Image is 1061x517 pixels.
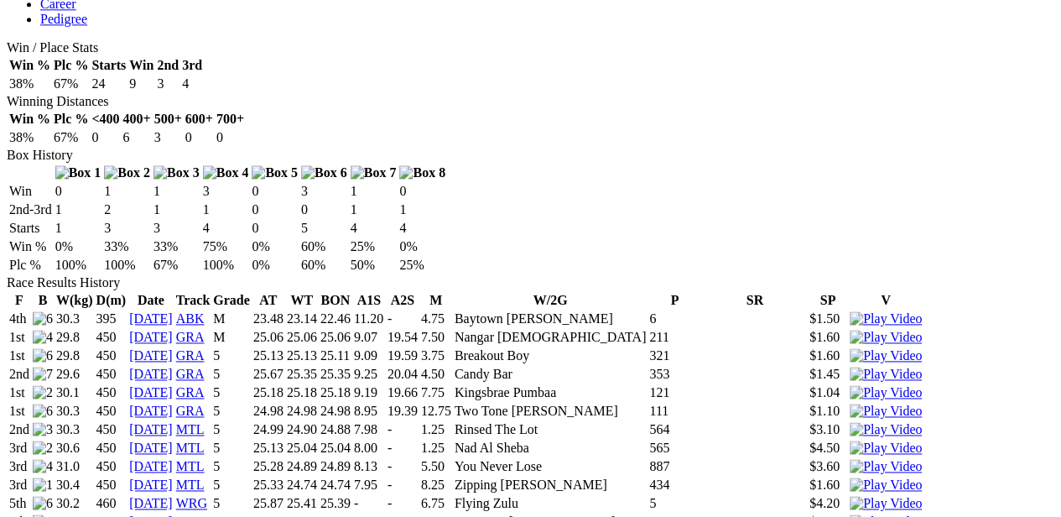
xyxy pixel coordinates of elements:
[809,440,847,457] td: $4.50
[96,477,127,493] td: 450
[103,220,151,237] td: 3
[648,477,700,493] td: 434
[96,495,127,512] td: 460
[8,129,51,146] td: 38%
[850,330,922,345] img: Play Video
[33,459,53,474] img: 4
[129,459,173,473] a: [DATE]
[809,292,847,309] th: SP
[251,220,299,237] td: 0
[454,458,647,475] td: You Never Lose
[176,478,205,492] a: MTL
[8,403,30,420] td: 1st
[353,366,385,383] td: 9.25
[252,477,284,493] td: 25.33
[850,311,922,326] a: View replay
[153,111,183,128] th: 500+
[420,384,452,401] td: 7.75
[353,329,385,346] td: 9.07
[648,292,700,309] th: P
[33,478,53,493] img: 1
[648,440,700,457] td: 565
[454,311,647,327] td: Baytown [PERSON_NAME]
[129,348,173,363] a: [DATE]
[353,347,385,364] td: 9.09
[252,403,284,420] td: 24.98
[809,329,847,346] td: $1.60
[129,496,173,510] a: [DATE]
[648,421,700,438] td: 564
[251,238,299,255] td: 0%
[286,329,318,346] td: 25.06
[212,458,251,475] td: 5
[153,220,200,237] td: 3
[55,257,102,274] td: 100%
[33,311,53,326] img: 6
[387,458,419,475] td: -
[55,495,94,512] td: 30.2
[420,458,452,475] td: 5.50
[320,347,351,364] td: 25.11
[55,292,94,309] th: W(kg)
[850,459,922,474] img: Play Video
[33,385,53,400] img: 2
[320,403,351,420] td: 24.98
[286,366,318,383] td: 25.35
[33,348,53,363] img: 6
[8,366,30,383] td: 2nd
[55,201,102,218] td: 1
[8,111,51,128] th: Win %
[353,477,385,493] td: 7.95
[55,458,94,475] td: 31.0
[176,459,205,473] a: MTL
[96,403,127,420] td: 450
[420,495,452,512] td: 6.75
[55,440,94,457] td: 30.6
[353,458,385,475] td: 8.13
[286,495,318,512] td: 25.41
[251,201,299,218] td: 0
[850,385,922,399] a: View replay
[8,421,30,438] td: 2nd
[103,183,151,200] td: 1
[156,57,179,74] th: 2nd
[353,421,385,438] td: 7.98
[850,496,922,510] a: Watch Replay on Watchdog
[129,311,173,326] a: [DATE]
[648,495,700,512] td: 5
[33,422,53,437] img: 3
[648,347,700,364] td: 321
[96,329,127,346] td: 450
[8,458,30,475] td: 3rd
[809,366,847,383] td: $1.45
[252,165,298,180] img: Box 5
[91,111,120,128] th: <400
[104,165,150,180] img: Box 2
[128,76,154,92] td: 9
[454,347,647,364] td: Breakout Boy
[33,367,53,382] img: 7
[399,165,445,180] img: Box 8
[850,422,922,436] a: View replay
[216,129,245,146] td: 0
[387,366,419,383] td: 20.04
[103,201,151,218] td: 2
[387,384,419,401] td: 19.66
[153,129,183,146] td: 3
[7,275,1054,290] div: Race Results History
[350,201,398,218] td: 1
[8,329,30,346] td: 1st
[202,257,250,274] td: 100%
[850,478,922,493] img: Play Video
[420,311,452,327] td: 4.75
[387,347,419,364] td: 19.59
[252,311,284,327] td: 23.48
[55,165,101,180] img: Box 1
[398,201,446,218] td: 1
[53,57,89,74] th: Plc %
[420,347,452,364] td: 3.75
[55,347,94,364] td: 29.8
[55,477,94,493] td: 30.4
[420,292,452,309] th: M
[176,441,205,455] a: MTL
